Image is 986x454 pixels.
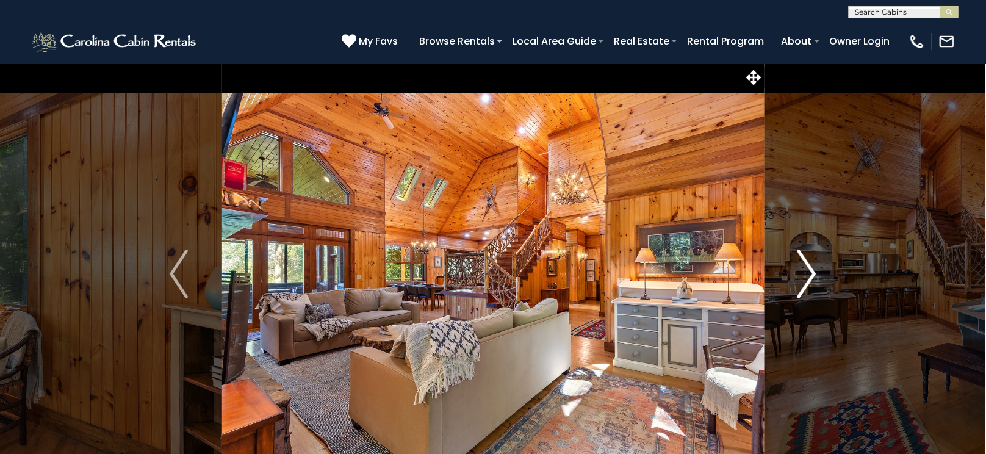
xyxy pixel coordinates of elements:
a: My Favs [342,34,401,49]
a: Owner Login [824,31,896,52]
a: Local Area Guide [506,31,602,52]
span: My Favs [359,34,398,49]
img: arrow [798,250,816,298]
img: mail-regular-white.png [938,33,955,50]
img: White-1-2.png [31,29,200,54]
img: phone-regular-white.png [909,33,926,50]
a: Rental Program [681,31,770,52]
a: Browse Rentals [413,31,501,52]
img: arrow [170,250,188,298]
a: About [775,31,818,52]
a: Real Estate [608,31,675,52]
